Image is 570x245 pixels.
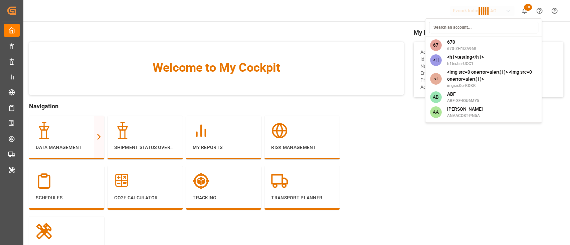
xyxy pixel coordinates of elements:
p: Schedules [36,194,98,201]
span: Email [420,70,438,77]
button: Help Center [532,3,547,18]
span: 18 [524,4,532,11]
p: Risk Management [271,144,333,151]
span: : [EMAIL_ADDRESS][PERSON_NAME][DOMAIN_NAME] [438,71,543,76]
span: Welcome to My Cockpit [42,59,390,77]
p: Shipment Status Overview [114,144,176,151]
p: My Reports [193,144,254,151]
input: Search an account... [429,22,538,33]
span: Name [420,63,438,70]
span: Id [420,56,438,63]
span: Navigation [29,102,403,111]
span: Phone [420,77,438,84]
p: Transport Planner [271,194,333,201]
p: Data Management [36,144,98,151]
button: show 18 new notifications [517,3,532,18]
span: Account [420,49,438,56]
p: CO2e Calculator [114,194,176,201]
span: My Info [414,28,564,37]
span: Account Type [420,84,449,91]
p: Tracking [193,194,254,201]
